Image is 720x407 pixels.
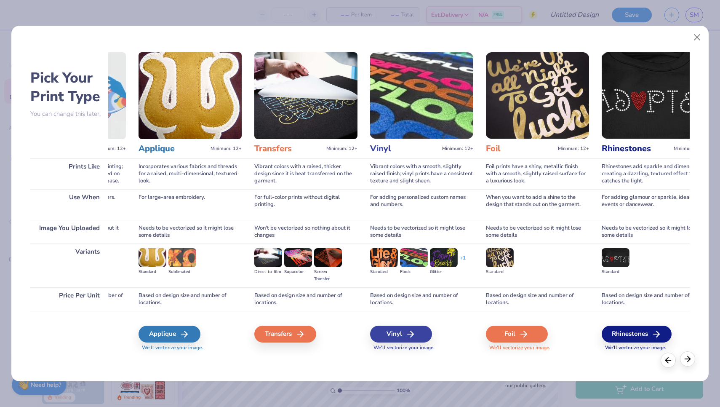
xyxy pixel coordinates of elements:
[254,143,323,154] h3: Transfers
[602,326,672,343] div: Rhinestones
[168,268,196,276] div: Sublimated
[442,146,473,152] span: Minimum: 12+
[254,268,282,276] div: Direct-to-film
[254,189,357,220] div: For full-color prints without digital printing.
[139,189,242,220] div: For large-area embroidery.
[370,344,473,351] span: We'll vectorize your image.
[370,158,473,189] div: Vibrant colors with a smooth, slightly raised finish; vinyl prints have a consistent texture and ...
[430,248,458,267] img: Glitter
[602,189,705,220] div: For adding glamour or sparkle, ideal for events or dancewear.
[370,52,473,139] img: Vinyl
[326,146,357,152] span: Minimum: 12+
[30,220,108,244] div: Image You Uploaded
[254,158,357,189] div: Vibrant colors with a raised, thicker design since it is heat transferred on the garment.
[30,244,108,287] div: Variants
[30,110,108,118] p: You can change this later.
[370,220,473,244] div: Needs to be vectorized so it might lose some details
[486,287,589,311] div: Based on design size and number of locations.
[139,158,242,189] div: Incorporates various fabrics and threads for a raised, multi-dimensional, textured look.
[689,29,705,46] button: Close
[95,146,126,152] span: Minimum: 12+
[30,69,108,106] h2: Pick Your Print Type
[602,143,670,154] h3: Rhinestones
[139,326,200,343] div: Applique
[30,189,108,220] div: Use When
[139,220,242,244] div: Needs to be vectorized so it might lose some details
[400,248,428,267] img: Flock
[460,254,466,269] div: + 1
[168,248,196,267] img: Sublimated
[211,146,242,152] span: Minimum: 12+
[486,52,589,139] img: Foil
[23,287,126,311] div: Cost based on design size and number of locations.
[254,287,357,311] div: Based on design size and number of locations.
[139,52,242,139] img: Applique
[400,268,428,276] div: Flock
[602,344,705,351] span: We'll vectorize your image.
[602,287,705,311] div: Based on design size and number of locations.
[139,344,242,351] span: We'll vectorize your image.
[370,268,398,276] div: Standard
[314,268,342,283] div: Screen Transfer
[370,143,439,154] h3: Vinyl
[602,158,705,189] div: Rhinestones add sparkle and dimension, creating a dazzling, textured effect that catches the light.
[486,220,589,244] div: Needs to be vectorized so it might lose some details
[674,146,705,152] span: Minimum: 12+
[30,158,108,189] div: Prints Like
[602,268,629,276] div: Standard
[139,287,242,311] div: Based on design size and number of locations.
[602,52,705,139] img: Rhinestones
[23,220,126,244] div: Won't be vectorized so nothing about it changes
[486,344,589,351] span: We'll vectorize your image.
[284,268,312,276] div: Supacolor
[486,326,548,343] div: Foil
[139,268,166,276] div: Standard
[23,189,126,220] div: For full-color prints or smaller orders.
[486,158,589,189] div: Foil prints have a shiny, metallic finish with a smooth, slightly raised surface for a luxurious ...
[314,248,342,267] img: Screen Transfer
[430,268,458,276] div: Glitter
[486,143,555,154] h3: Foil
[486,189,589,220] div: When you want to add a shine to the design that stands out on the garment.
[254,326,316,343] div: Transfers
[486,248,514,267] img: Standard
[254,52,357,139] img: Transfers
[284,248,312,267] img: Supacolor
[30,287,108,311] div: Price Per Unit
[370,248,398,267] img: Standard
[602,248,629,267] img: Standard
[370,189,473,220] div: For adding personalized custom names and numbers.
[370,287,473,311] div: Based on design size and number of locations.
[23,158,126,189] div: Inks are less vibrant than screen printing; smooth on light garments and raised on dark garments ...
[602,220,705,244] div: Needs to be vectorized so it might lose some details
[370,326,432,343] div: Vinyl
[254,220,357,244] div: Won't be vectorized so nothing about it changes
[254,248,282,267] img: Direct-to-film
[558,146,589,152] span: Minimum: 12+
[139,248,166,267] img: Standard
[486,268,514,276] div: Standard
[139,143,207,154] h3: Applique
